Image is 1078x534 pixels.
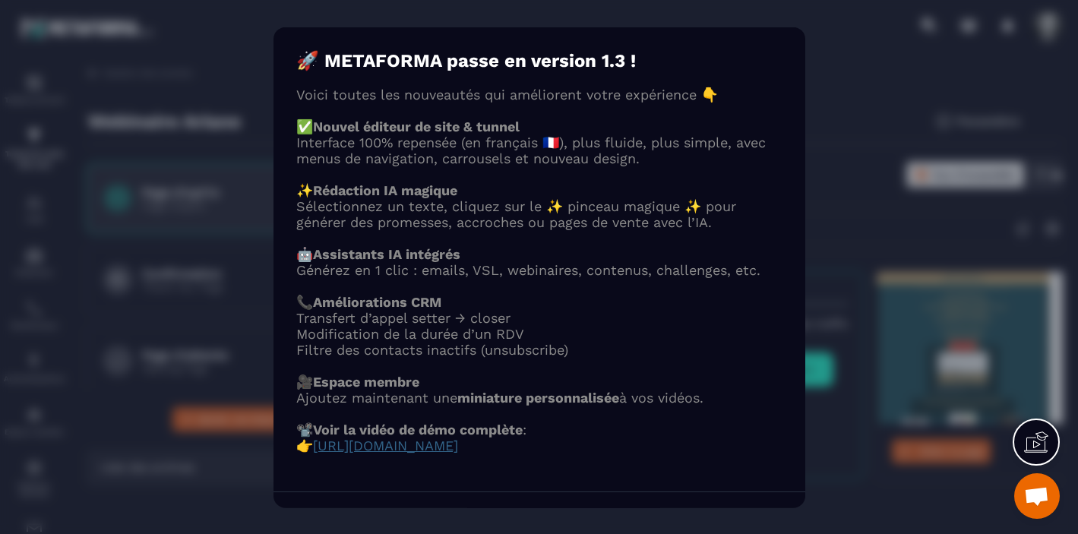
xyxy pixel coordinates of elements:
[313,118,520,134] strong: Nouvel éditeur de site & tunnel
[296,261,782,277] p: Générez en 1 clic : emails, VSL, webinaires, contenus, challenges, etc.
[313,421,523,437] strong: Voir la vidéo de démo complète
[296,245,782,261] p: 🤖
[296,182,782,197] p: ✨
[296,293,782,309] p: 📞
[296,197,782,229] p: Sélectionnez un texte, cliquez sur le ✨ pinceau magique ✨ pour générer des promesses, accroches o...
[296,421,782,437] p: 📽️ :
[296,49,782,71] h4: 🚀 METAFORMA passe en version 1.3 !
[296,341,782,357] li: Filtre des contacts inactifs (unsubscribe)
[296,134,782,166] p: Interface 100% repensée (en français 🇫🇷), plus fluide, plus simple, avec menus de navigation, car...
[313,245,460,261] strong: Assistants IA intégrés
[296,309,782,325] li: Transfert d’appel setter → closer
[313,182,457,197] strong: Rédaction IA magique
[296,325,782,341] li: Modification de la durée d’un RDV
[313,373,419,389] strong: Espace membre
[1014,473,1060,519] div: Ouvrir le chat
[313,437,458,453] a: [URL][DOMAIN_NAME]
[296,86,782,102] p: Voici toutes les nouveautés qui améliorent votre expérience 👇
[296,437,782,453] p: 👉
[296,373,782,389] p: 🎥
[296,118,782,134] p: ✅
[457,389,619,405] strong: miniature personnalisée
[296,389,782,405] p: Ajoutez maintenant une à vos vidéos.
[313,293,441,309] strong: Améliorations CRM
